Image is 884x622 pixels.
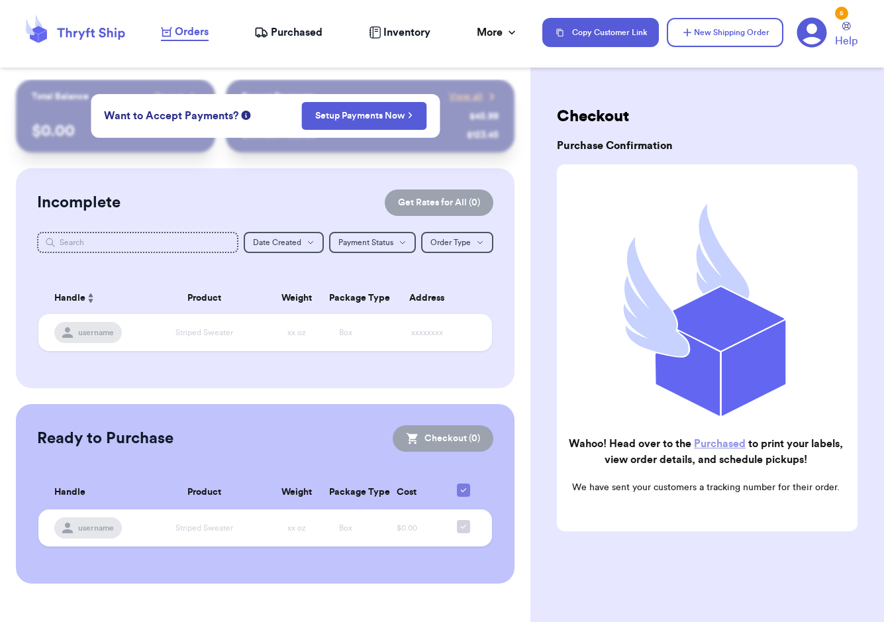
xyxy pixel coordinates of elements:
[430,238,471,246] span: Order Type
[37,428,173,449] h2: Ready to Purchase
[315,109,413,123] a: Setup Payments Now
[370,282,492,314] th: Address
[469,110,499,123] div: $ 45.99
[383,25,430,40] span: Inventory
[835,33,858,49] span: Help
[542,18,659,47] button: Copy Customer Link
[667,18,783,47] button: New Shipping Order
[797,17,827,48] a: 5
[467,129,499,142] div: $ 123.45
[287,524,306,532] span: xx oz
[155,90,199,103] a: Payout
[835,22,858,49] a: Help
[78,523,114,533] span: username
[329,232,416,253] button: Payment Status
[287,329,306,337] span: xx oz
[104,108,238,124] span: Want to Accept Payments?
[244,232,324,253] button: Date Created
[835,7,848,20] div: 5
[136,476,272,509] th: Product
[339,329,352,337] span: Box
[242,90,315,103] p: Recent Payments
[175,524,233,532] span: Striped Sweater
[385,189,493,216] button: Get Rates for All (0)
[477,25,518,40] div: More
[567,481,844,494] p: We have sent your customers a tracking number for their order.
[338,238,393,246] span: Payment Status
[694,439,746,449] a: Purchased
[155,90,183,103] span: Payout
[37,192,121,213] h2: Incomplete
[321,282,370,314] th: Package Type
[273,282,322,314] th: Weight
[557,138,858,154] h3: Purchase Confirmation
[411,329,443,337] span: xxxxxxxx
[175,329,233,337] span: Striped Sweater
[369,25,430,40] a: Inventory
[273,476,322,509] th: Weight
[32,90,89,103] p: Total Balance
[321,476,370,509] th: Package Type
[85,290,96,306] button: Sort ascending
[301,102,426,130] button: Setup Payments Now
[449,90,499,103] a: View all
[370,476,443,509] th: Cost
[54,486,85,499] span: Handle
[557,106,858,127] h2: Checkout
[254,25,322,40] a: Purchased
[136,282,272,314] th: Product
[37,232,238,253] input: Search
[449,90,483,103] span: View all
[567,436,844,468] h2: Wahoo! Head over to the to print your labels, view order details, and schedule pickups!
[421,232,493,253] button: Order Type
[393,425,493,452] button: Checkout (0)
[54,291,85,305] span: Handle
[78,327,114,338] span: username
[175,24,209,40] span: Orders
[161,24,209,41] a: Orders
[32,121,199,142] p: $ 0.00
[339,524,352,532] span: Box
[397,524,417,532] span: $0.00
[271,25,322,40] span: Purchased
[253,238,301,246] span: Date Created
